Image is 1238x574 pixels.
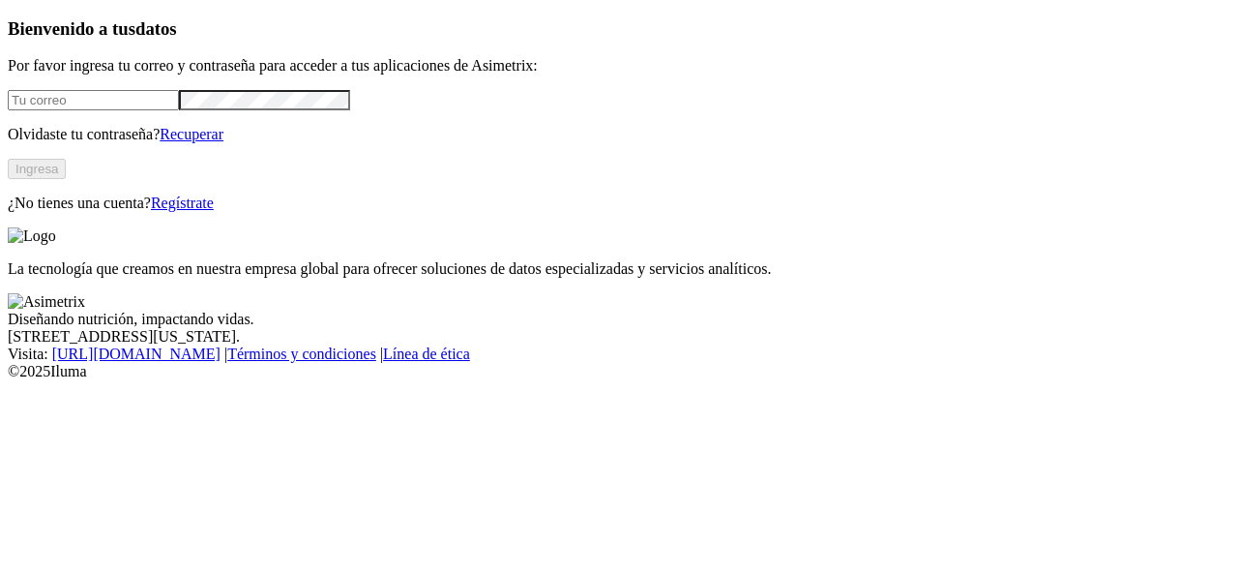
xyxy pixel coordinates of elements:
a: Recuperar [160,126,223,142]
p: ¿No tienes una cuenta? [8,195,1230,212]
div: © 2025 Iluma [8,363,1230,380]
a: Regístrate [151,195,214,211]
h3: Bienvenido a tus [8,18,1230,40]
p: La tecnología que creamos en nuestra empresa global para ofrecer soluciones de datos especializad... [8,260,1230,278]
a: Línea de ética [383,346,470,362]
img: Asimetrix [8,293,85,311]
img: Logo [8,227,56,245]
div: Visita : | | [8,346,1230,363]
p: Olvidaste tu contraseña? [8,126,1230,143]
a: [URL][DOMAIN_NAME] [52,346,221,362]
span: datos [135,18,177,39]
input: Tu correo [8,90,179,110]
a: Términos y condiciones [227,346,376,362]
div: Diseñando nutrición, impactando vidas. [8,311,1230,328]
button: Ingresa [8,159,66,179]
p: Por favor ingresa tu correo y contraseña para acceder a tus aplicaciones de Asimetrix: [8,57,1230,75]
div: [STREET_ADDRESS][US_STATE]. [8,328,1230,346]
